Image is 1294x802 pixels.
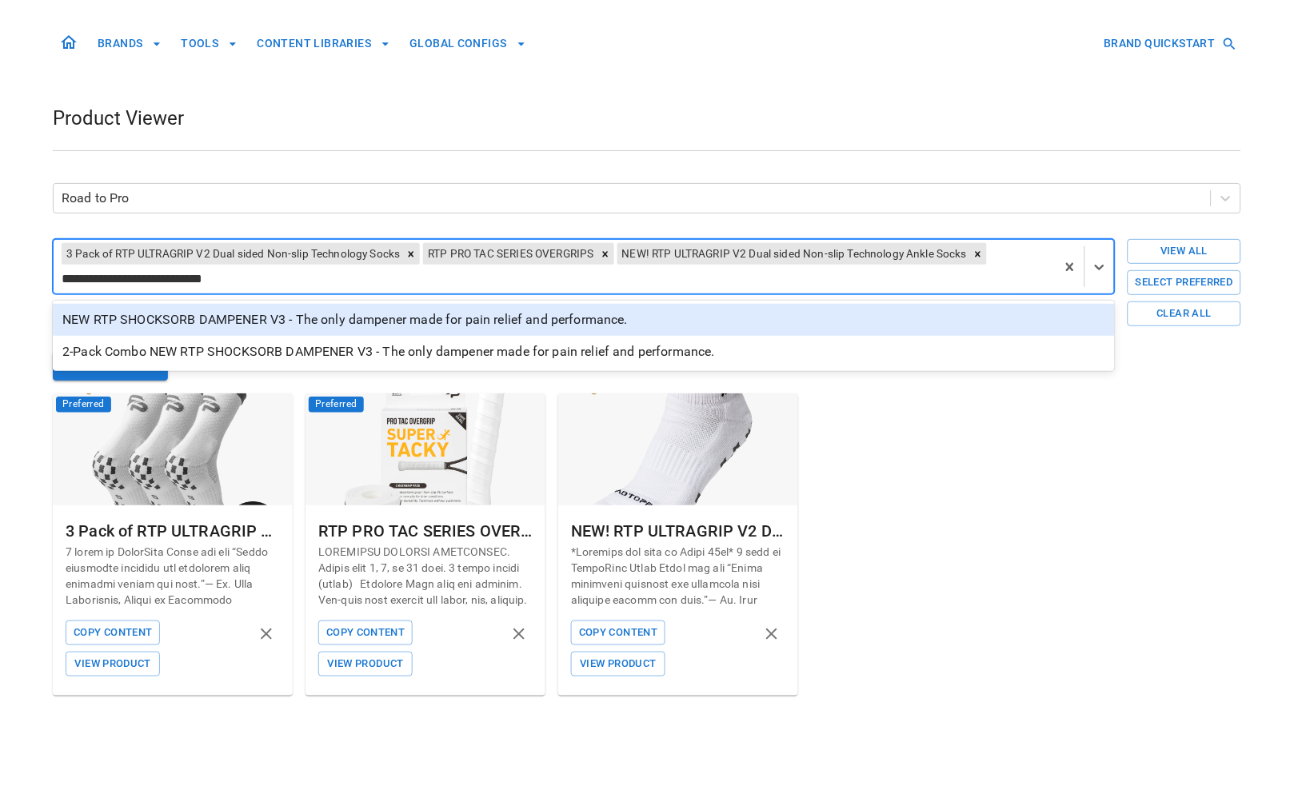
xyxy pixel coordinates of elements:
div: NEW RTP SHOCKSORB DAMPENER V3 - The only dampener made for pain relief and performance. [53,304,1115,336]
button: Clear All [1128,301,1241,326]
button: BRANDS [91,29,168,58]
button: remove product [505,620,533,648]
button: Select Preferred [1128,270,1241,295]
button: GLOBAL CONFIGS [403,29,533,58]
button: Copy Content [571,620,665,645]
div: RTP PRO TAC SERIES OVERGRIPS [318,518,533,544]
div: Remove 3 Pack of RTP ULTRAGRIP V2 Dual sided Non-slip Technology Socks [402,243,420,264]
img: RTP PRO TAC SERIES OVERGRIPS [306,393,545,505]
button: remove product [758,620,785,648]
button: Copy Content [66,620,160,645]
div: Remove NEW! RTP ULTRAGRIP V2 Dual sided Non-slip Technology Ankle Socks [969,243,987,264]
div: 2-Pack Combo NEW RTP SHOCKSORB DAMPENER V3 - The only dampener made for pain relief and performance. [53,336,1115,368]
div: NEW! RTP ULTRAGRIP V2 Dual sided Non-slip Technology Ankle Socks [617,243,970,264]
span: Preferred [309,397,364,413]
div: 3 Pack of RTP ULTRAGRIP V2 Dual sided Non-slip Technology Socks [66,518,280,544]
div: NEW! RTP ULTRAGRIP V2 Dual sided Non-slip Technology Ankle Socks [571,518,785,544]
button: View Product [66,652,160,676]
span: Preferred [56,397,111,413]
div: Remove RTP PRO TAC SERIES OVERGRIPS [597,243,614,264]
button: View Product [571,652,665,676]
img: NEW! RTP ULTRAGRIP V2 Dual sided Non-slip Technology Ankle Socks [558,393,798,505]
button: Copy Content [318,620,413,645]
p: 7 lorem ip DolorSita Conse adi eli “Seddo eiusmodte incididu utl etdolorem aliq enimadmi veniam q... [66,544,280,608]
button: remove product [253,620,280,648]
img: 3 Pack of RTP ULTRAGRIP V2 Dual sided Non-slip Technology Socks [53,393,293,505]
button: CONTENT LIBRARIES [250,29,397,58]
p: *Loremips dol sita co Adipi 45el* 9 sedd ei TempoRinc Utlab Etdol mag ali “Enima minimveni quisno... [571,544,785,608]
button: View Product [318,652,413,676]
button: View All [1128,239,1241,264]
button: BRAND QUICKSTART [1098,29,1241,58]
div: RTP PRO TAC SERIES OVERGRIPS [423,243,596,264]
div: 3 Pack of RTP ULTRAGRIP V2 Dual sided Non-slip Technology Socks [62,243,402,264]
p: LOREMIPSU DOLORSI AMETCONSEC. Adipis elit 1, 7, se 31 doei. 3 tempo incidi (utlab) Etdolore Magn ... [318,544,533,608]
h1: Product Viewer [53,106,184,131]
button: TOOLS [174,29,244,58]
